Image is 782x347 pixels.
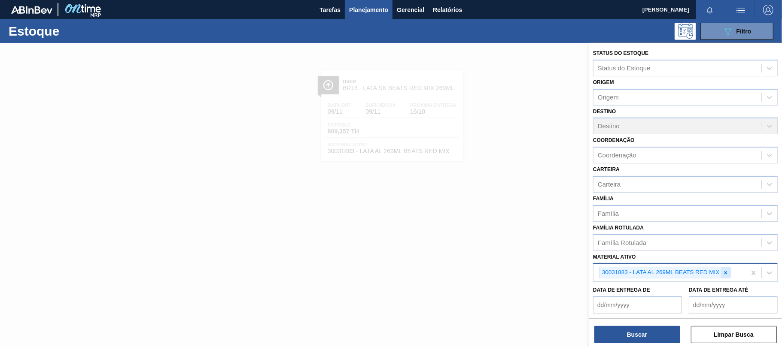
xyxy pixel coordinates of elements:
[11,6,52,14] img: TNhmsLtSVTkK8tSr43FrP2fwEKptu5GPRR3wAAAABJRU5ErkJggg==
[593,166,620,172] label: Carteira
[593,254,636,260] label: Material ativo
[696,4,724,16] button: Notificações
[598,210,619,217] div: Família
[599,267,721,278] div: 30031883 - LATA AL 269ML BEATS RED MIX
[433,5,462,15] span: Relatórios
[675,23,696,40] div: Pogramando: nenhum usuário selecionado
[689,296,778,314] input: dd/mm/yyyy
[736,28,752,35] span: Filtro
[397,5,424,15] span: Gerencial
[593,109,616,115] label: Destino
[689,287,749,293] label: Data de Entrega até
[763,5,773,15] img: Logout
[593,287,650,293] label: Data de Entrega de
[700,23,773,40] button: Filtro
[593,137,635,143] label: Coordenação
[593,79,614,85] label: Origem
[598,152,636,159] div: Coordenação
[593,225,644,231] label: Família Rotulada
[349,5,388,15] span: Planejamento
[593,296,682,314] input: dd/mm/yyyy
[598,64,651,72] div: Status do Estoque
[598,181,621,188] div: Carteira
[593,50,648,56] label: Status do Estoque
[598,94,619,101] div: Origem
[9,26,136,36] h1: Estoque
[593,196,614,202] label: Família
[598,239,646,246] div: Família Rotulada
[736,5,746,15] img: userActions
[319,5,341,15] span: Tarefas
